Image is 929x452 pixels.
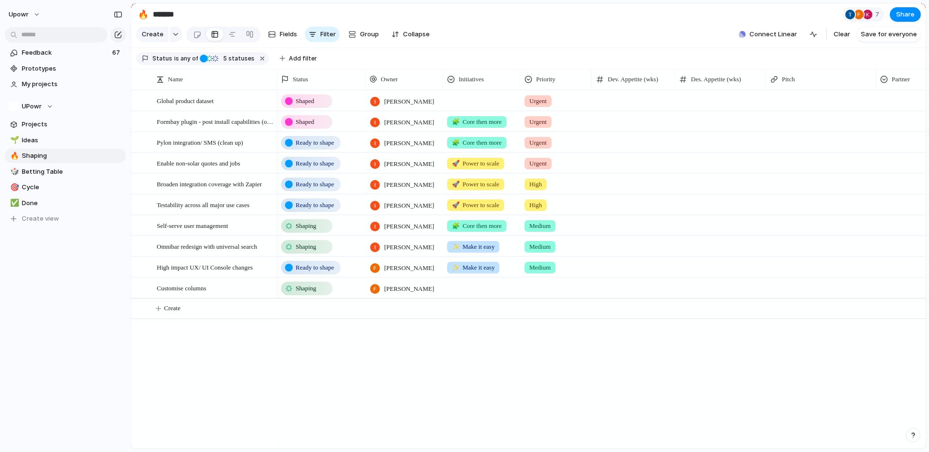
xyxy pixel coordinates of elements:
a: 🔥Shaping [5,149,126,163]
button: Share [890,7,921,22]
div: ✅ [10,197,17,209]
span: 🧩 [452,222,460,229]
span: High [529,180,542,189]
span: Status [293,75,308,84]
a: Prototypes [5,61,126,76]
span: Global product dataset [157,95,214,106]
span: Ready to shape [296,159,334,168]
span: Share [896,10,914,19]
span: Dev. Appetite (wks) [608,75,658,84]
span: Status [152,54,172,63]
span: Shaping [22,151,122,161]
span: Feedback [22,48,109,58]
button: 🔥 [9,151,18,161]
button: ✅ [9,198,18,208]
span: Make it easy [452,263,494,272]
span: Collapse [403,30,430,39]
span: Shaping [296,221,316,231]
span: Self-serve user management [157,220,228,231]
span: Clear [834,30,850,39]
span: Prototypes [22,64,122,74]
span: Done [22,198,122,208]
span: Create [164,303,180,313]
button: 🔥 [135,7,151,22]
span: Power to scale [452,180,499,189]
span: statuses [220,54,255,63]
a: 🎯Cycle [5,180,126,195]
span: 67 [112,48,122,58]
span: ✨ [452,243,460,250]
div: 🎲 [10,166,17,177]
span: Cycle [22,182,122,192]
button: Fields [264,27,301,42]
span: [PERSON_NAME] [384,97,434,106]
span: Broaden integration coverage with Zapier [157,178,262,189]
span: Urgent [529,117,547,127]
button: Group [344,27,384,42]
span: Des. Appetite (wks) [691,75,741,84]
span: Medium [529,221,551,231]
span: Urgent [529,138,547,148]
span: [PERSON_NAME] [384,222,434,231]
div: 🔥 [10,151,17,162]
span: Testability across all major use cases [157,199,250,210]
span: Initiatives [459,75,484,84]
button: upowr [4,7,45,22]
span: Enable non-solar quotes and jobs [157,157,240,168]
a: My projects [5,77,126,91]
span: Core then more [452,117,502,127]
span: Priority [536,75,555,84]
div: 🎯 [10,182,17,193]
a: Feedback67 [5,45,126,60]
span: Power to scale [452,200,499,210]
span: Customise columns [157,282,206,293]
button: UPowr [5,99,126,114]
span: Power to scale [452,159,499,168]
span: Ready to shape [296,200,334,210]
span: Owner [381,75,398,84]
span: Add filter [289,54,317,63]
span: Medium [529,242,551,252]
span: Fields [280,30,297,39]
span: Formbay plugin - post install capabilities (overhang) [157,116,273,127]
span: Ready to shape [296,180,334,189]
span: 🚀 [452,181,460,188]
span: 5 [220,55,228,62]
span: ✨ [452,264,460,271]
span: [PERSON_NAME] [384,242,434,252]
button: 🎯 [9,182,18,192]
span: [PERSON_NAME] [384,159,434,169]
span: High impact UX/ UI Console changes [157,261,253,272]
button: Connect Linear [735,27,801,42]
span: Ready to shape [296,138,334,148]
span: is [174,54,179,63]
span: Pitch [782,75,795,84]
span: UPowr [22,102,42,111]
button: Add filter [274,52,323,65]
span: Create [142,30,164,39]
span: any of [179,54,198,63]
button: Create [136,27,168,42]
button: Save for everyone [857,27,921,42]
span: [PERSON_NAME] [384,201,434,211]
button: 🌱 [9,136,18,145]
span: Ideas [22,136,122,145]
span: Urgent [529,159,547,168]
span: Betting Table [22,167,122,177]
a: 🌱Ideas [5,133,126,148]
span: [PERSON_NAME] [384,138,434,148]
a: Projects [5,117,126,132]
span: Shaping [296,284,316,293]
button: 🎲 [9,167,18,177]
span: 🧩 [452,118,460,125]
button: Create view [5,211,126,226]
span: Core then more [452,138,502,148]
div: 🌱 [10,135,17,146]
span: Omnibar redesign with universal search [157,241,257,252]
span: Medium [529,263,551,272]
button: Filter [305,27,340,42]
span: [PERSON_NAME] [384,263,434,273]
div: 🎲Betting Table [5,165,126,179]
span: Projects [22,120,122,129]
